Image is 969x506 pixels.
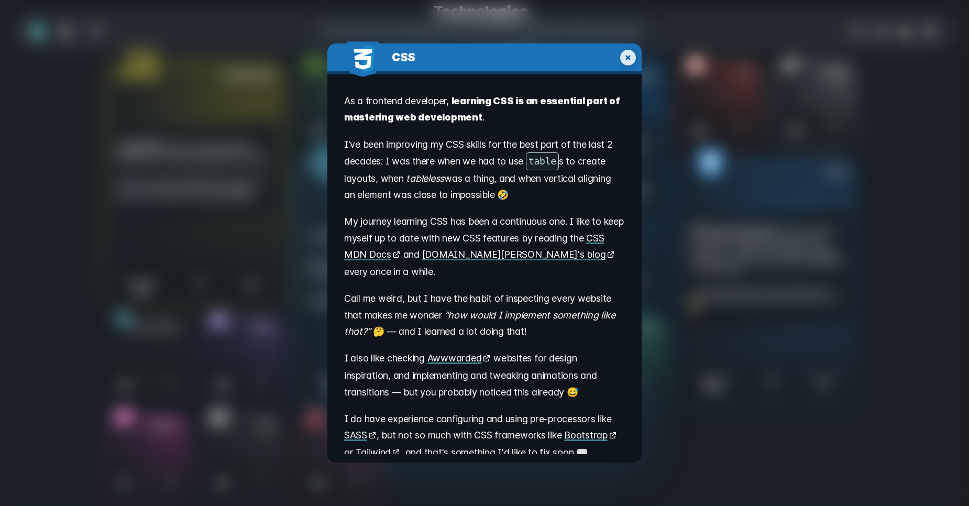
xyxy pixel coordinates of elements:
a: Tailwind [354,447,401,458]
code: table [526,152,559,170]
a: [DOMAIN_NAME][PERSON_NAME]'s blog [421,249,616,260]
p: I also like checking websites for design inspiration, and implementing and tweaking animations an... [344,350,624,405]
a: SASS [343,430,378,441]
em: tableless [406,173,444,184]
a: Bootstrap [563,430,618,441]
div: My experience with CSS [327,43,642,463]
p: My journey learning CSS has been a continuous one. I like to keep myself up to date with new CSS ... [344,213,624,284]
p: I do have experience configuring and using pre-processors like , but not so much with CSS framewo... [344,411,624,466]
p: I've been improving my CSS skills for the best part of the last 2 decades: I was there when we ha... [344,136,624,208]
button: Close dialog [619,48,637,67]
p: As a frontend developer, . [344,93,624,130]
a: Awwwarded [426,353,492,364]
strong: learning CSS is an essential part of mastering web development [344,95,620,123]
em: “how would I implement something like that?” [344,310,615,337]
p: Call me weird, but I have the habit of inspecting every website that makes me wonder 🤔 — and I le... [344,290,624,344]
